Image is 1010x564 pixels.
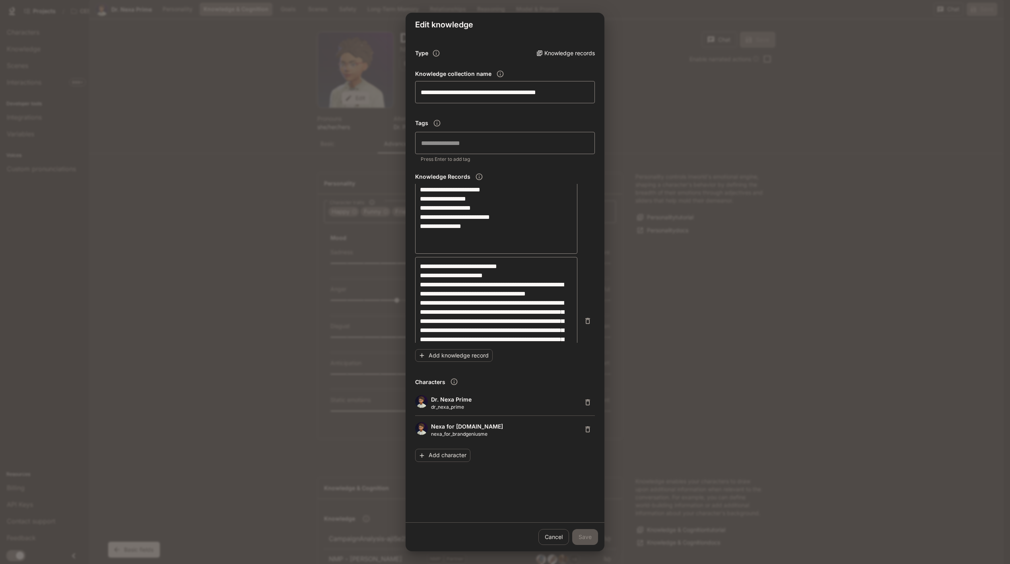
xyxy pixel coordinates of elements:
[415,349,493,362] button: Add knowledge record
[415,119,428,127] h6: Tags
[431,404,472,411] p: dr_nexa_prime
[544,49,595,57] p: Knowledge records
[415,173,470,181] h6: Knowledge Records
[415,378,445,386] p: Characters
[538,529,569,545] a: Cancel
[581,395,595,412] span: Delete
[415,449,470,462] button: Add character
[581,422,595,439] span: Delete
[431,395,472,404] p: Dr. Nexa Prime
[415,70,491,78] h6: Knowledge collection name
[406,13,604,37] h2: Edit knowledge
[415,49,428,57] h6: Type
[421,155,589,163] p: Press Enter to add tag
[431,431,503,438] p: nexa_for_brandgeniusme
[431,422,503,431] p: Nexa for [DOMAIN_NAME]
[415,422,428,435] img: Nexa for BrandGenius.me
[415,395,428,408] img: Dr. Nexa Prime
